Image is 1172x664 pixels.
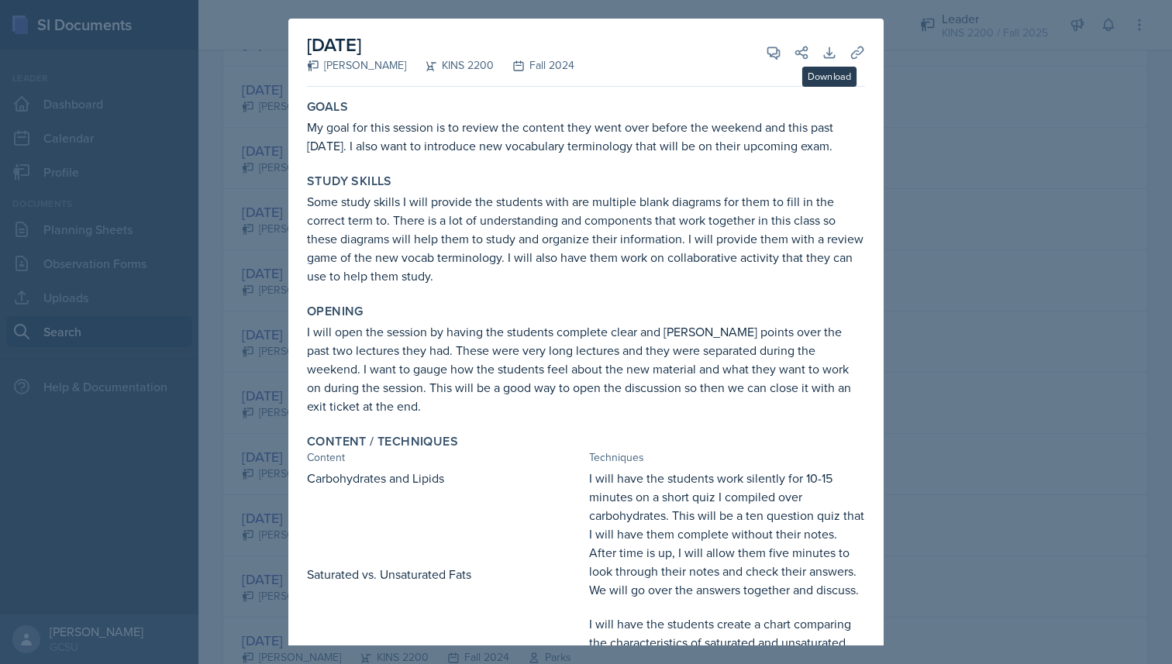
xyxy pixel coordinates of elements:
[307,118,865,155] p: My goal for this session is to review the content they went over before the weekend and this past...
[815,39,843,67] button: Download
[307,304,364,319] label: Opening
[307,449,583,466] div: Content
[307,469,583,487] p: Carbohydrates and Lipids
[307,192,865,285] p: Some study skills I will provide the students with are multiple blank diagrams for them to fill i...
[494,57,574,74] div: Fall 2024
[307,565,583,583] p: Saturated vs. Unsaturated Fats
[406,57,494,74] div: KINS 2200
[589,449,865,466] div: Techniques
[589,469,865,599] p: I will have the students work silently for 10-15 minutes on a short quiz I compiled over carbohyd...
[307,57,406,74] div: [PERSON_NAME]
[307,174,392,189] label: Study Skills
[307,99,348,115] label: Goals
[307,322,865,415] p: I will open the session by having the students complete clear and [PERSON_NAME] points over the p...
[307,31,574,59] h2: [DATE]
[307,434,458,449] label: Content / Techniques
